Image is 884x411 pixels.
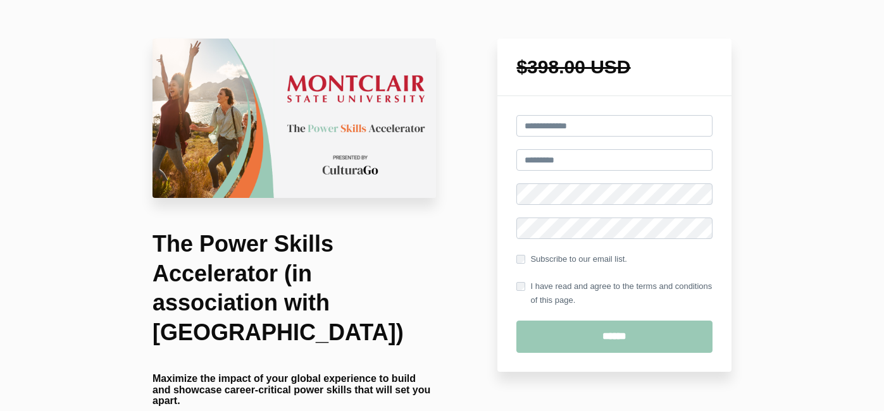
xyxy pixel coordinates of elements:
h1: The Power Skills Accelerator (in association with [GEOGRAPHIC_DATA]) [153,230,436,348]
input: I have read and agree to the terms and conditions of this page. [516,282,525,291]
h1: $398.00 USD [516,58,713,77]
input: Subscribe to our email list. [516,255,525,264]
label: Subscribe to our email list. [516,252,626,266]
label: I have read and agree to the terms and conditions of this page. [516,279,713,307]
h4: Maximize the impact of your global experience to build and showcase career-critical power skills ... [153,373,436,407]
img: 22c75da-26a4-67b4-fa6d-d7146dedb322_Montclair.png [153,39,436,198]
